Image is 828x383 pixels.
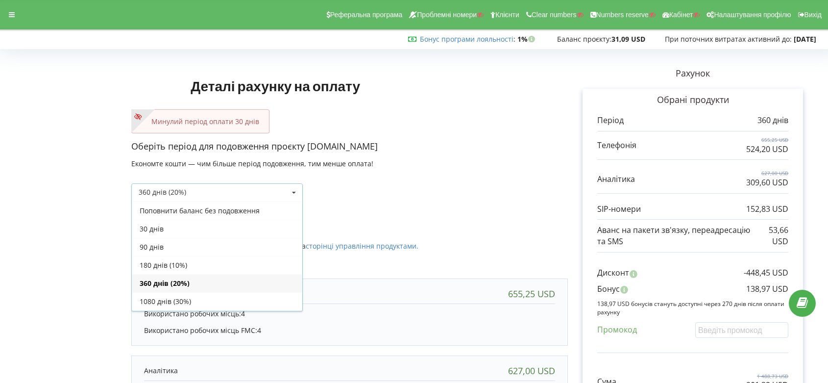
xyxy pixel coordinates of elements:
[597,267,629,279] p: Дисконт
[597,94,788,106] p: Обрані продукти
[746,283,788,295] p: 138,97 USD
[132,238,302,256] div: 90 днів
[142,117,259,127] p: Минулий період оплати 30 днів
[131,159,373,168] span: Економте кошти — чим більше період подовження, тим менше оплата!
[695,322,788,337] input: Введіть промокод
[596,11,649,19] span: Numbers reserve
[665,34,792,44] span: При поточних витратах активний до:
[417,11,477,19] span: Проблемні номери
[557,34,611,44] span: Баланс проєкту:
[669,11,693,19] span: Кабінет
[420,34,515,44] span: :
[746,177,788,188] p: 309,60 USD
[597,204,641,215] p: SIP-номери
[744,267,788,279] p: -448,45 USD
[330,11,403,19] span: Реферальна програма
[794,34,816,44] strong: [DATE]
[132,310,302,329] div: 30 днів (12-місячна підписка)
[495,11,519,19] span: Клієнти
[257,326,261,335] span: 4
[746,373,788,380] p: 1 488,73 USD
[144,309,555,319] p: Використано робочих місць:
[306,241,418,251] a: сторінці управління продуктами.
[597,283,620,295] p: Бонус
[131,212,568,225] p: Активовані продукти
[420,34,513,44] a: Бонус програми лояльності
[597,174,635,185] p: Аналітика
[597,140,636,151] p: Телефонія
[132,274,302,292] div: 360 днів (20%)
[597,225,755,247] p: Аванс на пакети зв'язку, переадресацію та SMS
[241,309,245,318] span: 4
[131,62,419,109] h1: Деталі рахунку на оплату
[568,67,818,80] p: Рахунок
[508,289,555,299] div: 655,25 USD
[144,366,178,376] p: Аналітика
[611,34,645,44] strong: 31,09 USD
[508,366,555,376] div: 627,00 USD
[755,225,788,247] p: 53,66 USD
[746,144,788,155] p: 524,20 USD
[132,220,302,238] div: 30 днів
[132,202,302,220] div: Поповнити баланс без подовження
[139,189,186,196] div: 360 днів (20%)
[132,256,302,274] div: 180 днів (10%)
[532,11,577,19] span: Clear numbers
[144,326,555,335] p: Використано робочих місць FMC:
[597,300,788,316] p: 138,97 USD бонусів стануть доступні через 270 днів після оплати рахунку
[597,324,637,335] p: Промокод
[746,136,788,143] p: 655,25 USD
[517,34,537,44] strong: 1%
[757,115,788,126] p: 360 днів
[597,115,624,126] p: Період
[714,11,791,19] span: Налаштування профілю
[132,292,302,310] div: 1080 днів (30%)
[804,11,822,19] span: Вихід
[746,204,788,215] p: 152,83 USD
[131,140,568,153] p: Оберіть період для подовження проєкту [DOMAIN_NAME]
[746,170,788,177] p: 627,00 USD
